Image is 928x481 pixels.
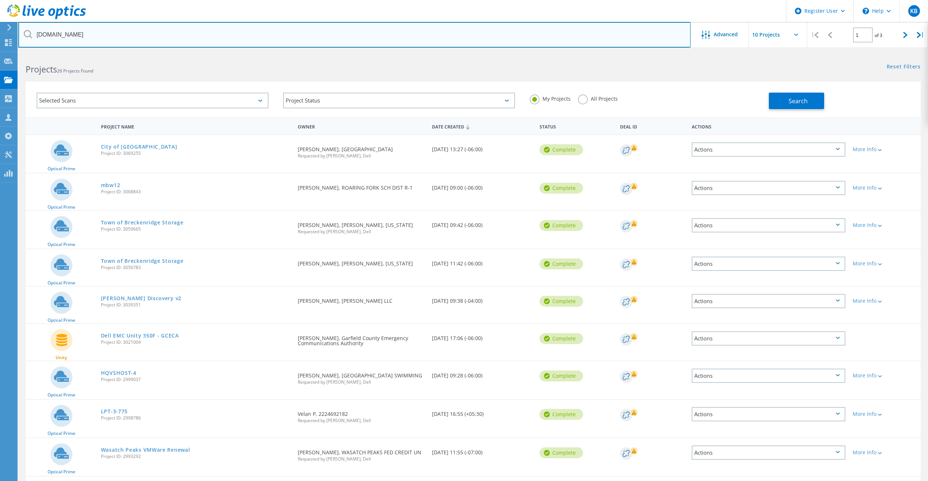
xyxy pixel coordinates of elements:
[692,181,845,195] div: Actions
[101,227,290,231] span: Project ID: 3059665
[37,93,268,108] div: Selected Scans
[428,119,536,133] div: Date Created
[428,324,536,348] div: [DATE] 17:06 (-06:00)
[101,296,181,301] a: [PERSON_NAME] Discovery v2
[853,298,917,303] div: More Info
[714,32,738,37] span: Advanced
[540,370,583,381] div: Complete
[101,377,290,382] span: Project ID: 2999037
[101,370,136,376] a: HQVSHOST-4
[692,445,845,460] div: Actions
[298,380,425,384] span: Requested by [PERSON_NAME], Dell
[283,93,515,108] div: Project Status
[540,447,583,458] div: Complete
[56,355,67,360] span: Unity
[692,407,845,421] div: Actions
[101,190,290,194] span: Project ID: 3068843
[692,218,845,232] div: Actions
[616,119,688,133] div: Deal Id
[540,296,583,307] div: Complete
[428,361,536,385] div: [DATE] 09:28 (-06:00)
[540,220,583,231] div: Complete
[692,369,845,383] div: Actions
[101,340,290,344] span: Project ID: 3021004
[294,249,428,273] div: [PERSON_NAME], [PERSON_NAME], [US_STATE]
[692,142,845,157] div: Actions
[853,373,917,378] div: More Info
[48,167,75,171] span: Optical Prime
[578,94,618,101] label: All Projects
[692,331,845,346] div: Actions
[853,450,917,455] div: More Info
[853,261,917,266] div: More Info
[688,119,849,133] div: Actions
[887,64,921,70] a: Reset Filters
[57,68,93,74] span: 26 Projects Found
[853,185,917,190] div: More Info
[540,333,583,344] div: Complete
[294,400,428,430] div: Velan P, 2224692182
[428,438,536,462] div: [DATE] 11:55 (-07:00)
[48,393,75,397] span: Optical Prime
[530,94,571,101] label: My Projects
[428,249,536,273] div: [DATE] 11:42 (-06:00)
[294,135,428,165] div: [PERSON_NAME], [GEOGRAPHIC_DATA]
[101,220,184,225] a: Town of Breckenridge Storage
[807,22,822,48] div: |
[853,147,917,152] div: More Info
[26,63,57,75] b: Projects
[540,409,583,420] div: Complete
[294,119,428,133] div: Owner
[853,411,917,417] div: More Info
[48,318,75,322] span: Optical Prime
[101,183,120,188] a: mbw12
[101,258,184,264] a: Town of Breckenridge Storage
[789,97,808,105] span: Search
[294,324,428,353] div: [PERSON_NAME], Garfield County Emergency Communications Authority
[101,333,179,338] a: Dell EMC Unity 350F - GCECA
[101,447,190,452] a: Wasatch Peaks VMWare Renewal
[875,32,882,38] span: of 3
[540,144,583,155] div: Complete
[101,454,290,459] span: Project ID: 2993292
[48,470,75,474] span: Optical Prime
[101,151,290,156] span: Project ID: 3069255
[294,174,428,198] div: [PERSON_NAME], ROARING FORK SCH DIST R-1
[540,258,583,269] div: Complete
[101,265,290,270] span: Project ID: 3056783
[540,183,583,194] div: Complete
[97,119,294,133] div: Project Name
[48,242,75,247] span: Optical Prime
[48,431,75,436] span: Optical Prime
[298,230,425,234] span: Requested by [PERSON_NAME], Dell
[101,303,290,307] span: Project ID: 3039351
[692,257,845,271] div: Actions
[428,400,536,424] div: [DATE] 16:55 (+05:30)
[18,22,691,48] input: Search projects by name, owner, ID, company, etc
[294,287,428,311] div: [PERSON_NAME], [PERSON_NAME] LLC
[769,93,824,109] button: Search
[7,15,86,20] a: Live Optics Dashboard
[294,361,428,392] div: [PERSON_NAME], [GEOGRAPHIC_DATA] SWIMMING
[101,144,177,149] a: City of [GEOGRAPHIC_DATA]
[863,8,869,14] svg: \n
[101,416,290,420] span: Project ID: 2998786
[298,457,425,461] span: Requested by [PERSON_NAME], Dell
[853,223,917,228] div: More Info
[294,438,428,469] div: [PERSON_NAME], WASATCH PEAKS FED CREDIT UN
[298,154,425,158] span: Requested by [PERSON_NAME], Dell
[294,211,428,241] div: [PERSON_NAME], [PERSON_NAME], [US_STATE]
[48,281,75,285] span: Optical Prime
[536,119,616,133] div: Status
[298,418,425,423] span: Requested by [PERSON_NAME], Dell
[428,287,536,311] div: [DATE] 09:38 (-04:00)
[913,22,928,48] div: |
[428,135,536,159] div: [DATE] 13:27 (-06:00)
[910,8,918,14] span: KB
[101,409,128,414] a: LPT-3-775
[428,174,536,198] div: [DATE] 09:00 (-06:00)
[692,294,845,308] div: Actions
[48,205,75,209] span: Optical Prime
[428,211,536,235] div: [DATE] 09:42 (-06:00)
